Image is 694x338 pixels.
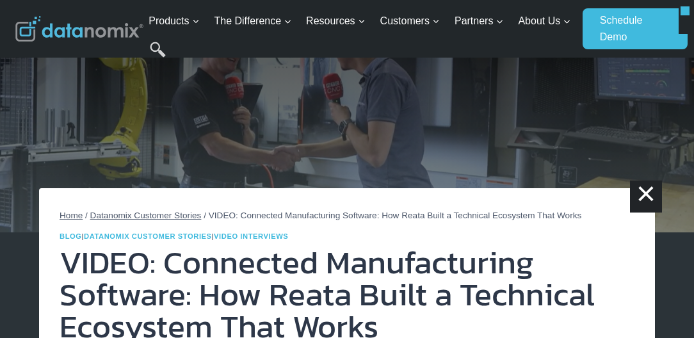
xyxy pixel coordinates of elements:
[214,13,291,29] span: The Difference
[60,232,288,240] span: | |
[306,13,365,29] span: Resources
[60,211,83,220] a: Home
[60,232,82,240] a: Blog
[630,181,662,213] a: ×
[583,8,679,49] a: Schedule Demo
[209,211,582,220] span: VIDEO: Connected Manufacturing Software: How Reata Built a Technical Ecosystem That Works
[518,13,570,29] span: About Us
[15,16,143,42] img: Datanomix
[380,13,440,29] span: Customers
[84,232,212,240] a: Datanomix Customer Stories
[60,209,634,223] nav: Breadcrumbs
[214,232,288,240] a: Video Interviews
[204,211,206,220] span: /
[85,211,88,220] span: /
[455,13,503,29] span: Partners
[149,13,199,29] span: Products
[90,211,202,220] a: Datanomix Customer Stories
[150,42,166,70] a: Search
